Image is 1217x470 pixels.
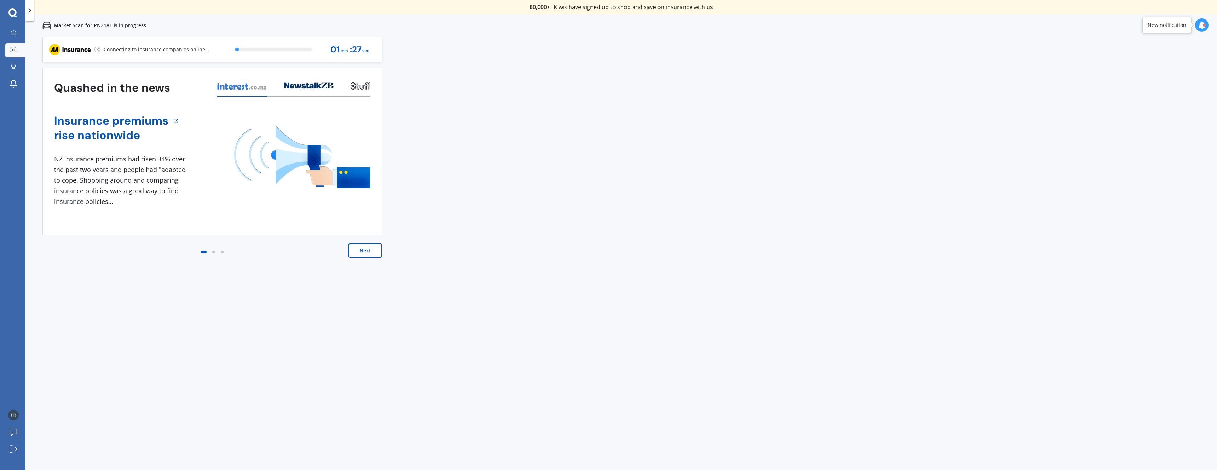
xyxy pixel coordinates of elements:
button: Next [348,243,382,258]
span: min [340,46,348,56]
p: Connecting to insurance companies online... [104,46,209,53]
span: sec [362,46,369,56]
img: car.f15378c7a67c060ca3f3.svg [42,21,51,30]
p: Market Scan for PNZ181 is in progress [54,22,146,29]
a: rise nationwide [54,128,168,143]
span: : 27 [350,45,362,55]
img: 161bd1b73c093236f87fdffcdda147e7 [8,410,19,420]
a: Insurance premiums [54,114,168,128]
img: media image [234,126,370,188]
span: 01 [330,45,340,55]
div: NZ insurance premiums had risen 34% over the past two years and people had "adapted to cope. Shop... [54,154,189,207]
div: New notification [1148,22,1186,29]
h3: Quashed in the news [54,81,170,95]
